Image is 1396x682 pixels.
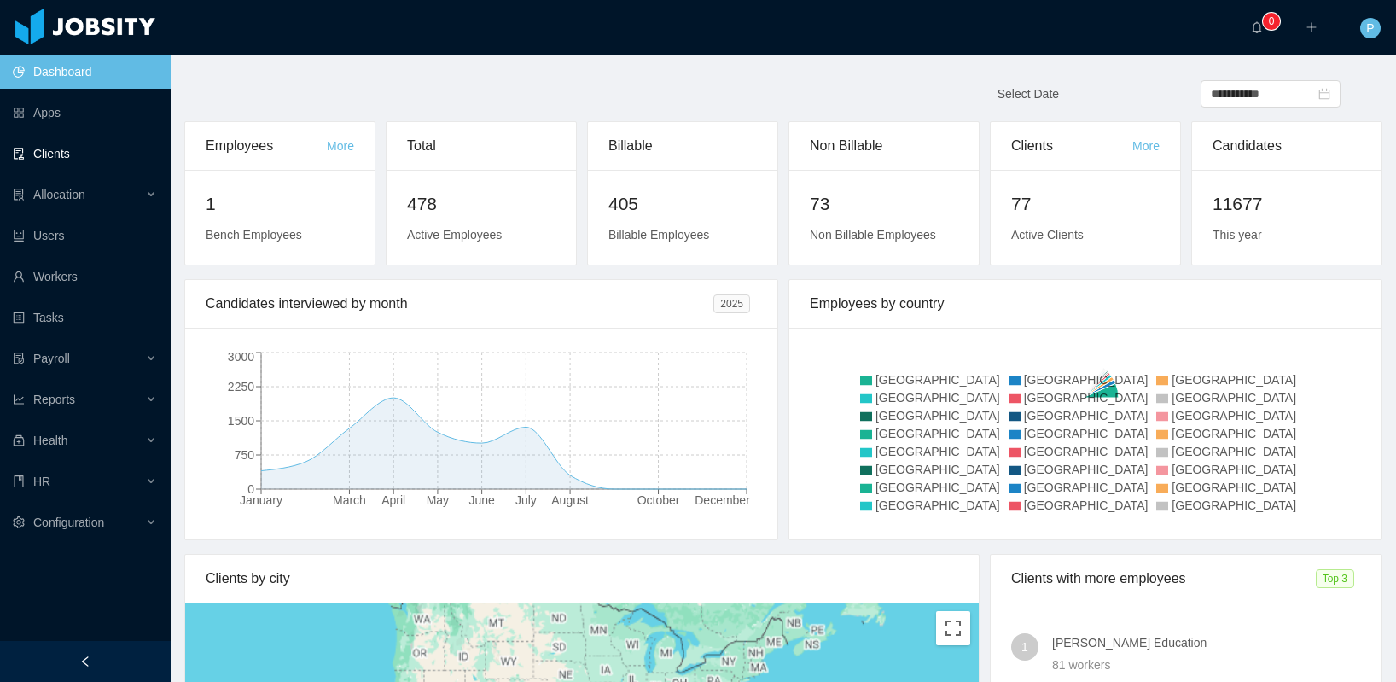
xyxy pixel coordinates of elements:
[810,280,1361,328] div: Employees by country
[1024,463,1149,476] span: [GEOGRAPHIC_DATA]
[1172,481,1296,494] span: [GEOGRAPHIC_DATA]
[608,190,757,218] h2: 405
[13,137,157,171] a: icon: auditClients
[13,219,157,253] a: icon: robotUsers
[333,493,366,507] tspan: March
[13,353,25,364] i: icon: file-protect
[1011,190,1160,218] h2: 77
[810,228,936,242] span: Non Billable Employees
[875,445,1000,458] span: [GEOGRAPHIC_DATA]
[695,493,750,507] tspan: December
[407,122,555,170] div: Total
[875,481,1000,494] span: [GEOGRAPHIC_DATA]
[327,139,354,153] a: More
[13,55,157,89] a: icon: pie-chartDashboard
[228,414,254,428] tspan: 1500
[407,228,502,242] span: Active Employees
[13,434,25,446] i: icon: medicine-box
[206,555,958,603] div: Clients by city
[1024,427,1149,440] span: [GEOGRAPHIC_DATA]
[1024,409,1149,423] span: [GEOGRAPHIC_DATA]
[713,294,750,313] span: 2025
[1172,463,1296,476] span: [GEOGRAPHIC_DATA]
[13,516,25,528] i: icon: setting
[228,350,254,364] tspan: 3000
[1366,18,1374,38] span: P
[1172,445,1296,458] span: [GEOGRAPHIC_DATA]
[1318,88,1330,100] i: icon: calendar
[1021,633,1028,661] span: 1
[247,482,254,496] tspan: 0
[13,393,25,405] i: icon: line-chart
[875,373,1000,387] span: [GEOGRAPHIC_DATA]
[515,493,537,507] tspan: July
[1011,555,1316,603] div: Clients with more employees
[206,228,302,242] span: Bench Employees
[1263,13,1280,30] sup: 0
[33,352,70,365] span: Payroll
[206,280,713,328] div: Candidates interviewed by month
[875,391,1000,405] span: [GEOGRAPHIC_DATA]
[13,475,25,487] i: icon: book
[810,190,958,218] h2: 73
[1172,427,1296,440] span: [GEOGRAPHIC_DATA]
[1172,498,1296,512] span: [GEOGRAPHIC_DATA]
[1024,391,1149,405] span: [GEOGRAPHIC_DATA]
[228,380,254,393] tspan: 2250
[1024,445,1149,458] span: [GEOGRAPHIC_DATA]
[33,188,85,201] span: Allocation
[235,448,255,462] tspan: 750
[551,493,589,507] tspan: August
[1011,122,1132,170] div: Clients
[1052,656,1361,674] div: 81 workers
[1213,228,1262,242] span: This year
[33,516,104,529] span: Configuration
[381,493,405,507] tspan: April
[1213,122,1361,170] div: Candidates
[608,228,709,242] span: Billable Employees
[407,190,555,218] h2: 478
[33,434,67,447] span: Health
[998,87,1059,101] span: Select Date
[1316,569,1354,588] span: Top 3
[608,122,757,170] div: Billable
[206,190,354,218] h2: 1
[1172,391,1296,405] span: [GEOGRAPHIC_DATA]
[427,493,449,507] tspan: May
[637,493,680,507] tspan: October
[13,300,157,335] a: icon: profileTasks
[875,498,1000,512] span: [GEOGRAPHIC_DATA]
[936,611,970,645] button: Toggle fullscreen view
[875,463,1000,476] span: [GEOGRAPHIC_DATA]
[875,409,1000,423] span: [GEOGRAPHIC_DATA]
[468,493,495,507] tspan: June
[1024,498,1149,512] span: [GEOGRAPHIC_DATA]
[1024,481,1149,494] span: [GEOGRAPHIC_DATA]
[240,493,282,507] tspan: January
[13,259,157,294] a: icon: userWorkers
[1172,373,1296,387] span: [GEOGRAPHIC_DATA]
[875,427,1000,440] span: [GEOGRAPHIC_DATA]
[1172,409,1296,423] span: [GEOGRAPHIC_DATA]
[810,122,958,170] div: Non Billable
[13,189,25,201] i: icon: solution
[1052,633,1361,652] h4: [PERSON_NAME] Education
[1132,139,1160,153] a: More
[1213,190,1361,218] h2: 11677
[206,122,327,170] div: Employees
[1011,228,1084,242] span: Active Clients
[1306,21,1317,33] i: icon: plus
[13,96,157,130] a: icon: appstoreApps
[1251,21,1263,33] i: icon: bell
[33,475,50,488] span: HR
[1024,373,1149,387] span: [GEOGRAPHIC_DATA]
[33,393,75,406] span: Reports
